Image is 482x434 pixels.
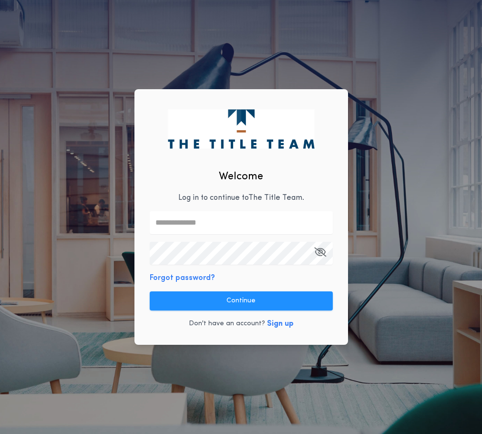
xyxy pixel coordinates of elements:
[150,291,333,310] button: Continue
[219,169,263,185] h2: Welcome
[168,109,314,148] img: logo
[189,319,265,329] p: Don't have an account?
[150,272,215,284] button: Forgot password?
[178,192,304,204] p: Log in to continue to The Title Team .
[267,318,294,330] button: Sign up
